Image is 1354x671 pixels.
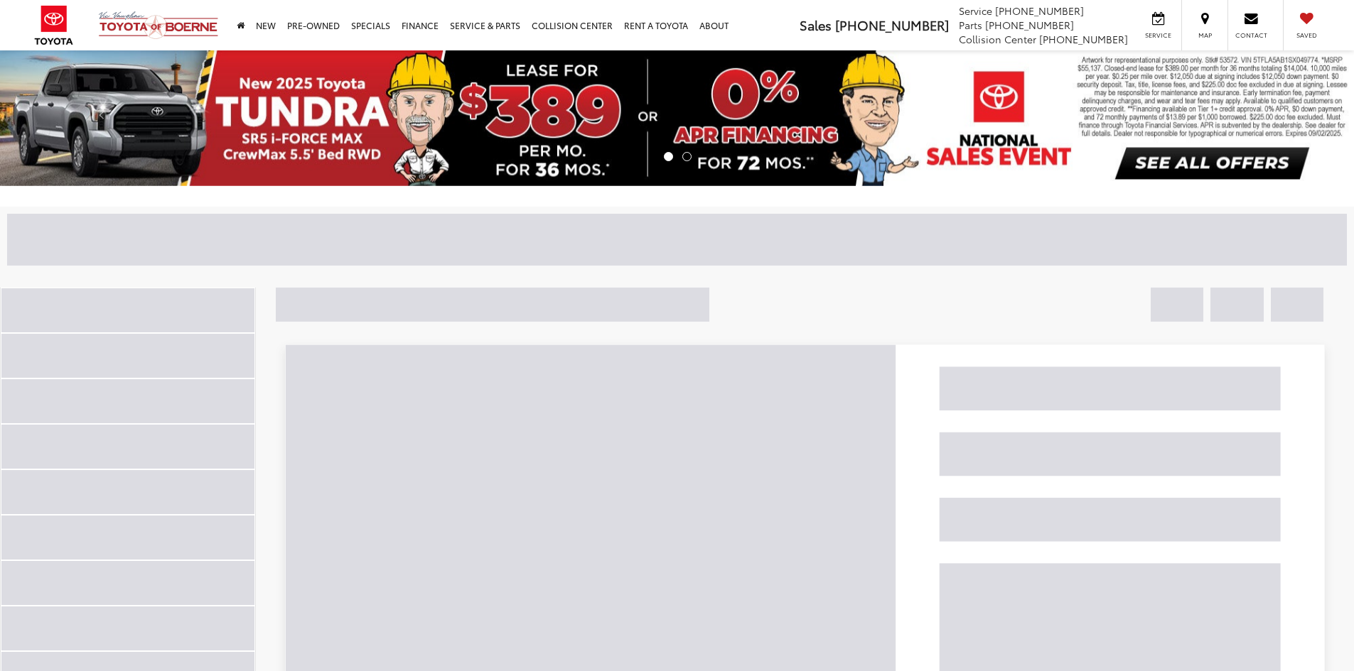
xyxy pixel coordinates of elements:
[995,4,1084,18] span: [PHONE_NUMBER]
[1189,31,1220,40] span: Map
[1142,31,1174,40] span: Service
[959,4,992,18] span: Service
[959,18,982,32] span: Parts
[1039,32,1128,46] span: [PHONE_NUMBER]
[959,32,1036,46] span: Collision Center
[98,11,219,40] img: Vic Vaughan Toyota of Boerne
[800,16,832,34] span: Sales
[1291,31,1322,40] span: Saved
[985,18,1074,32] span: [PHONE_NUMBER]
[835,16,949,34] span: [PHONE_NUMBER]
[1235,31,1267,40] span: Contact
